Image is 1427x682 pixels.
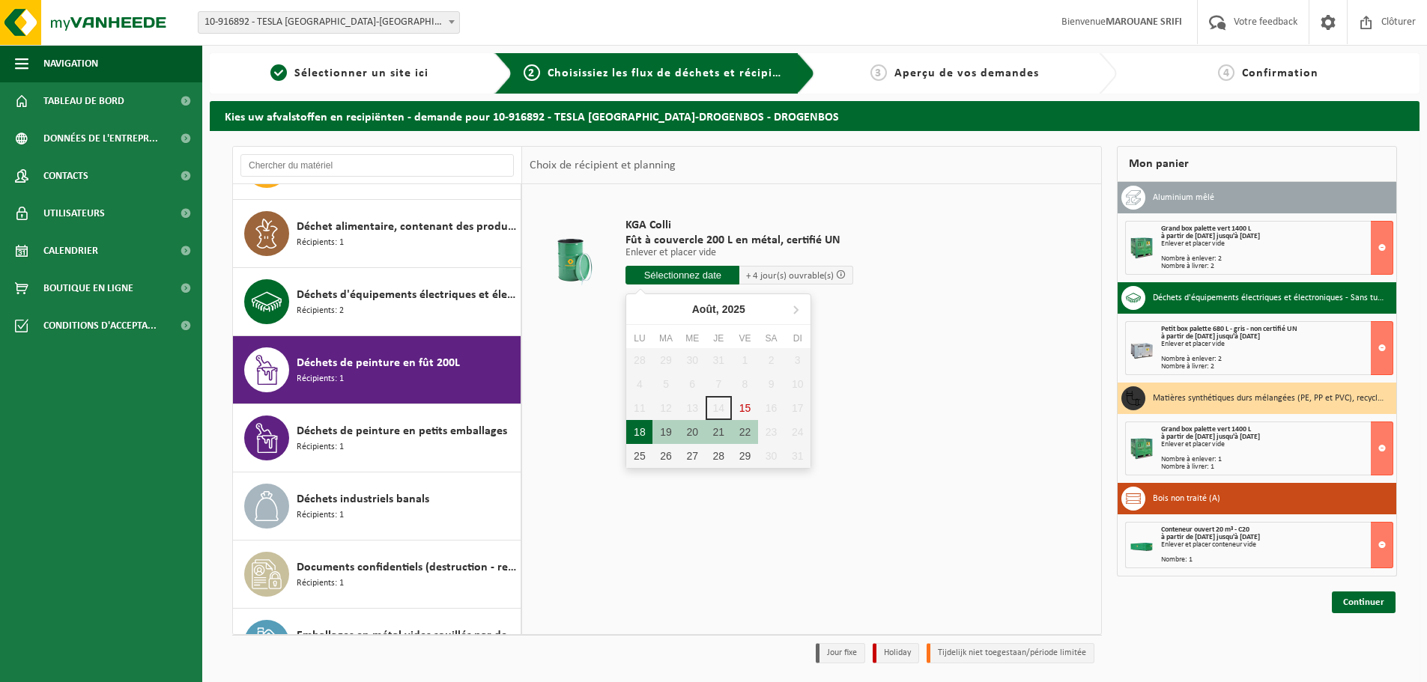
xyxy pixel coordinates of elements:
strong: MAROUANE SRIFI [1106,16,1182,28]
div: Nombre à livrer: 2 [1161,263,1393,270]
button: Déchets d'équipements électriques et électroniques - Sans tubes cathodiques Récipients: 2 [233,268,521,336]
span: Grand box palette vert 1400 L [1161,425,1251,433]
span: Fût à couvercle 200 L en métal, certifié UN [625,233,853,248]
li: Jour fixe [816,643,865,663]
span: Récipients: 1 [297,236,344,250]
h3: Matières synthétiques durs mélangées (PE, PP et PVC), recyclables (industriel) [1153,386,1385,410]
h3: Déchets d'équipements électriques et électroniques - Sans tubes cathodiques [1153,286,1385,310]
div: Choix de récipient et planning [522,147,683,184]
a: 1Sélectionner un site ici [217,64,482,82]
span: Navigation [43,45,98,82]
div: 29 [732,444,758,468]
span: Récipients: 1 [297,576,344,591]
button: Déchets de peinture en petits emballages Récipients: 1 [233,404,521,472]
span: Utilisateurs [43,195,105,232]
span: 10-916892 - TESLA BELGIUM-DROGENBOS - DROGENBOS [199,12,459,33]
span: Données de l'entrepr... [43,120,158,157]
button: Déchets de peinture en fût 200L Récipients: 1 [233,336,521,404]
div: 28 [706,444,732,468]
span: 10-916892 - TESLA BELGIUM-DROGENBOS - DROGENBOS [198,11,460,34]
li: Holiday [873,643,919,663]
span: Calendrier [43,232,98,270]
span: 3 [870,64,887,81]
i: 2025 [722,304,745,314]
span: Déchets de peinture en petits emballages [297,422,507,440]
a: Continuer [1332,591,1396,613]
div: 20 [679,420,706,444]
input: Sélectionnez date [625,266,739,284]
div: Sa [758,331,784,346]
span: Récipients: 1 [297,440,344,454]
p: Enlever et placer vide [625,248,853,258]
span: Choisissiez les flux de déchets et récipients [548,67,797,79]
span: Déchet alimentaire, contenant des produits d'origine animale, non emballé, catégorie 3 [297,218,517,236]
span: 1 [270,64,287,81]
h2: Kies uw afvalstoffen en recipiënten - demande pour 10-916892 - TESLA [GEOGRAPHIC_DATA]-DROGENBOS ... [210,101,1420,130]
span: 2 [524,64,540,81]
div: Me [679,331,706,346]
div: 26 [652,444,679,468]
h3: Bois non traité (A) [1153,487,1220,511]
span: + 4 jour(s) ouvrable(s) [746,271,834,281]
div: 22 [732,420,758,444]
span: Déchets industriels banals [297,490,429,508]
span: Documents confidentiels (destruction - recyclage) [297,558,517,576]
div: 25 [626,444,652,468]
span: Déchets d'équipements électriques et électroniques - Sans tubes cathodiques [297,286,517,304]
div: Mon panier [1117,146,1397,182]
div: Nombre: 1 [1161,556,1393,564]
li: Tijdelijk niet toegestaan/période limitée [927,643,1094,663]
span: Déchets de peinture en fût 200L [297,354,460,372]
span: Récipients: 1 [297,508,344,523]
button: Emballages en métal vides souillés par des substances dangereuses [233,609,521,677]
div: 19 [652,420,679,444]
span: Conteneur ouvert 20 m³ - C20 [1161,526,1249,534]
div: Août, [686,297,751,321]
input: Chercher du matériel [240,154,514,177]
span: Emballages en métal vides souillés par des substances dangereuses [297,627,517,645]
strong: à partir de [DATE] jusqu'à [DATE] [1161,232,1260,240]
button: Déchet alimentaire, contenant des produits d'origine animale, non emballé, catégorie 3 Récipients: 1 [233,200,521,268]
div: Enlever et placer vide [1161,341,1393,348]
span: Récipients: 1 [297,372,344,386]
div: Lu [626,331,652,346]
button: Documents confidentiels (destruction - recyclage) Récipients: 1 [233,541,521,609]
span: Grand box palette vert 1400 L [1161,225,1251,233]
h3: Aluminium mêlé [1153,186,1214,210]
span: Récipients: 2 [297,304,344,318]
strong: à partir de [DATE] jusqu'à [DATE] [1161,433,1260,441]
div: Ma [652,331,679,346]
strong: à partir de [DATE] jusqu'à [DATE] [1161,533,1260,541]
div: 18 [626,420,652,444]
span: 4 [1218,64,1234,81]
strong: à partir de [DATE] jusqu'à [DATE] [1161,332,1260,341]
div: Nombre à livrer: 2 [1161,363,1393,371]
div: 27 [679,444,706,468]
span: Boutique en ligne [43,270,133,307]
span: Conditions d'accepta... [43,307,157,344]
span: Aperçu de vos demandes [894,67,1039,79]
div: Nombre à enlever: 2 [1161,356,1393,363]
div: Nombre à livrer: 1 [1161,463,1393,471]
span: Sélectionner un site ici [294,67,428,79]
span: Confirmation [1242,67,1318,79]
span: KGA Colli [625,218,853,233]
div: Enlever et placer vide [1161,441,1393,448]
span: Tableau de bord [43,82,124,120]
div: Ve [732,331,758,346]
div: Nombre à enlever: 2 [1161,255,1393,263]
button: Déchets industriels banals Récipients: 1 [233,472,521,541]
span: Contacts [43,157,88,195]
div: Di [784,331,811,346]
div: Nombre à enlever: 1 [1161,456,1393,463]
div: 21 [706,420,732,444]
span: Petit box palette 680 L - gris - non certifié UN [1161,325,1297,333]
div: Enlever et placer vide [1161,240,1393,248]
div: Enlever et placer conteneur vide [1161,541,1393,549]
div: Je [706,331,732,346]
